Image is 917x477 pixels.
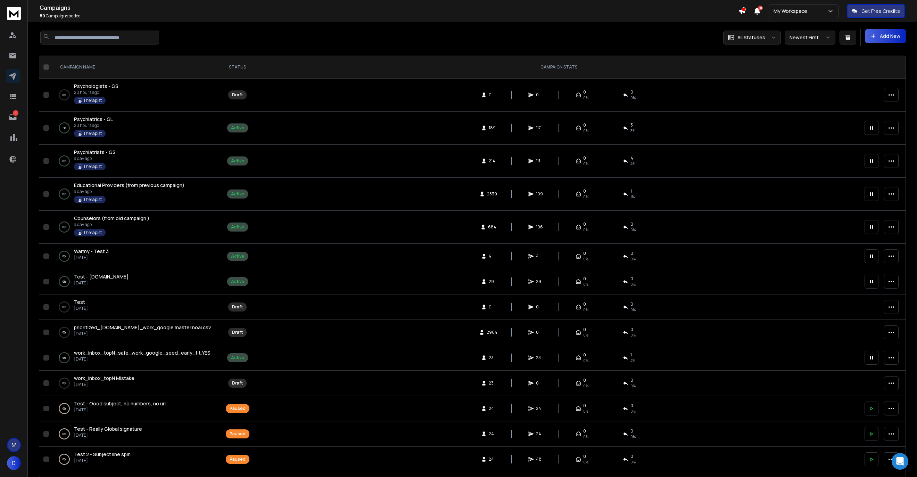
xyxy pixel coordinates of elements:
[630,155,633,161] span: 4
[6,110,20,124] a: 6
[489,92,496,98] span: 0
[7,456,21,470] button: D
[257,56,860,79] th: CAMPAIGN STATS
[231,191,244,197] div: Active
[536,431,543,437] span: 24
[63,224,66,231] p: 0 %
[74,222,149,227] p: a day ago
[489,125,496,131] span: 189
[231,125,244,131] div: Active
[74,182,184,189] a: Educational Providers (from previous campaign)
[583,282,588,287] span: 0%
[52,211,218,244] td: 0%Counselors (from old campaign )a day agoTherapist
[861,8,900,15] p: Get Free Credits
[536,355,543,361] span: 23
[74,83,118,90] a: Psychologists - GS
[74,375,134,381] span: work_inbox_topN Mistake
[74,215,149,221] span: Counselors (from old campaign )
[630,95,636,100] span: 0%
[74,349,210,356] span: work_inbox_topN_safe_work_google_seed_early_fit.YES
[74,116,113,122] span: Psychiatrics - GL
[231,253,244,259] div: Active
[74,83,118,89] span: Psychologists - GS
[630,301,633,307] span: 0
[74,189,184,194] p: a day ago
[63,456,66,463] p: 0 %
[74,324,211,331] a: prioritized_[DOMAIN_NAME]_work_google.master.noai.csv
[52,79,218,112] td: 0%Psychologists - GS20 hours agoTherapist
[74,255,109,260] p: [DATE]
[489,431,496,437] span: 24
[52,447,218,472] td: 0%Test 2 - Subject line spin[DATE]
[630,122,633,128] span: 3
[630,251,633,256] span: 0
[74,149,116,155] span: Psychiatrists - GS
[63,304,66,310] p: 0 %
[630,188,632,194] span: 1
[52,244,218,269] td: 0%Warmy - Test 3[DATE]
[536,279,543,284] span: 29
[583,358,588,363] span: 0%
[232,380,243,386] div: Draft
[52,421,218,447] td: 0%Test - Really Global signature[DATE]
[489,253,496,259] span: 4
[489,380,496,386] span: 23
[583,383,588,389] span: 0%
[583,128,588,134] span: 0%
[52,345,218,371] td: 4%work_inbox_topN_safe_work_google_seed_early_fit.YES[DATE]
[630,282,636,287] span: 0 %
[630,378,633,383] span: 0
[230,406,246,411] div: Paused
[74,451,131,458] span: Test 2 - Subject line spin
[630,194,635,200] span: 1 %
[630,428,633,434] span: 0
[630,409,636,414] span: 0 %
[630,89,633,95] span: 0
[892,453,908,470] div: Open Intercom Messenger
[488,224,496,230] span: 684
[536,304,543,310] span: 0
[536,253,543,259] span: 4
[74,426,142,432] a: Test - Really Global signature
[630,327,633,332] span: 0
[63,191,66,197] p: 0 %
[630,221,633,227] span: 0
[536,456,543,462] span: 48
[74,182,184,188] span: Educational Providers (from previous campaign)
[63,430,66,437] p: 0 %
[52,145,218,178] td: 0%Psychiatrists - GSa day agoTherapist
[583,95,588,100] span: 0%
[74,400,166,407] span: Test - Good subject, no numbers, no url
[74,248,109,255] a: Warmy - Test 3
[52,269,218,294] td: 0%Test - [DOMAIN_NAME][DATE]
[583,155,586,161] span: 0
[536,224,543,230] span: 106
[758,6,763,10] span: 50
[583,327,586,332] span: 0
[630,227,636,233] span: 0 %
[63,405,66,412] p: 0 %
[583,122,586,128] span: 0
[52,56,218,79] th: CAMPAIGN NAME
[231,279,244,284] div: Active
[13,110,18,116] p: 6
[630,358,635,363] span: 4 %
[583,89,586,95] span: 0
[865,29,906,43] button: Add New
[489,279,496,284] span: 29
[737,34,765,41] p: All Statuses
[487,191,497,197] span: 2539
[52,371,218,396] td: 0%work_inbox_topN Mistake[DATE]
[63,91,66,98] p: 0 %
[630,352,632,358] span: 1
[774,8,810,15] p: My Workspace
[74,123,113,128] p: 20 hours ago
[630,403,633,409] span: 0
[74,280,129,286] p: [DATE]
[583,188,586,194] span: 0
[74,432,142,438] p: [DATE]
[74,273,129,280] a: Test - [DOMAIN_NAME]
[74,299,85,305] span: Test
